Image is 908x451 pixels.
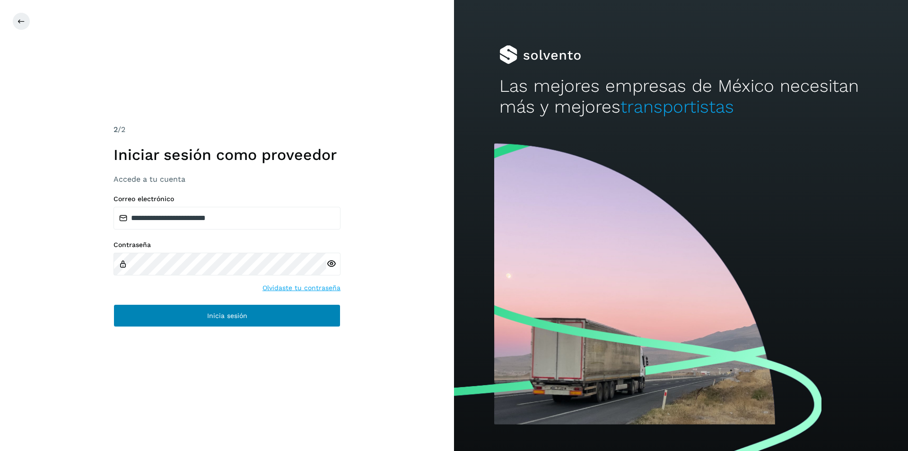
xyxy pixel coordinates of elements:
[113,241,340,249] label: Contraseña
[113,146,340,164] h1: Iniciar sesión como proveedor
[262,283,340,293] a: Olvidaste tu contraseña
[499,76,863,118] h2: Las mejores empresas de México necesitan más y mejores
[113,195,340,203] label: Correo electrónico
[113,175,340,184] h3: Accede a tu cuenta
[207,312,247,319] span: Inicia sesión
[113,304,340,327] button: Inicia sesión
[620,97,734,117] span: transportistas
[113,124,340,135] div: /2
[113,125,118,134] span: 2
